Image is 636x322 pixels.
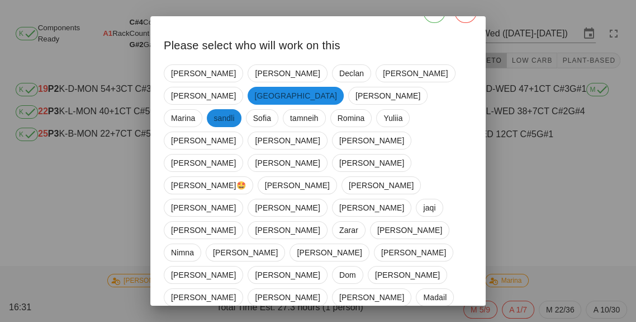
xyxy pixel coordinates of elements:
[377,222,442,239] span: [PERSON_NAME]
[171,289,236,306] span: [PERSON_NAME]
[253,110,271,127] span: Sofia
[171,155,236,171] span: [PERSON_NAME]
[171,132,236,149] span: [PERSON_NAME]
[255,132,320,149] span: [PERSON_NAME]
[339,155,404,171] span: [PERSON_NAME]
[255,65,320,82] span: [PERSON_NAME]
[339,132,404,149] span: [PERSON_NAME]
[349,177,414,194] span: [PERSON_NAME]
[339,65,364,82] span: Declan
[255,155,320,171] span: [PERSON_NAME]
[255,199,320,216] span: [PERSON_NAME]
[213,109,234,127] span: sandli
[254,87,336,105] span: [GEOGRAPHIC_DATA]
[339,267,356,283] span: Dom
[171,199,236,216] span: [PERSON_NAME]
[255,267,320,283] span: [PERSON_NAME]
[171,177,246,194] span: [PERSON_NAME]🤩
[171,244,194,261] span: Nimna
[213,244,278,261] span: [PERSON_NAME]
[171,65,236,82] span: [PERSON_NAME]
[171,87,236,104] span: [PERSON_NAME]
[339,222,358,239] span: Zarar
[423,289,447,306] span: Madail
[255,222,320,239] span: [PERSON_NAME]
[171,110,195,127] span: Marina
[423,199,435,216] span: jaqi
[255,289,320,306] span: [PERSON_NAME]
[383,65,448,82] span: [PERSON_NAME]
[171,222,236,239] span: [PERSON_NAME]
[355,87,420,104] span: [PERSON_NAME]
[339,199,404,216] span: [PERSON_NAME]
[290,110,319,127] span: tamneih
[297,244,362,261] span: [PERSON_NAME]
[383,110,402,127] span: Yuliia
[150,27,486,60] div: Please select who will work on this
[171,267,236,283] span: [PERSON_NAME]
[381,244,446,261] span: [PERSON_NAME]
[265,177,330,194] span: [PERSON_NAME]
[339,289,404,306] span: [PERSON_NAME]
[375,267,440,283] span: [PERSON_NAME]
[338,110,365,127] span: Romina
